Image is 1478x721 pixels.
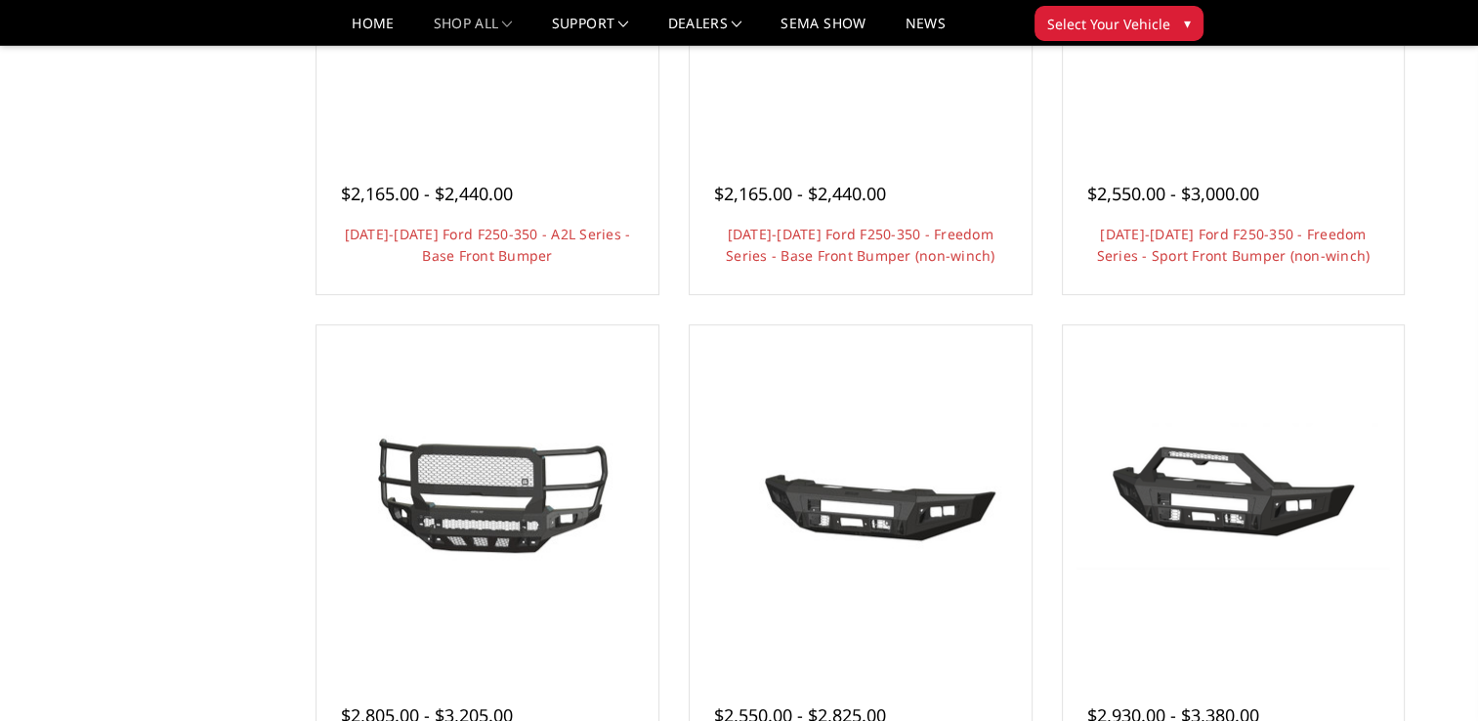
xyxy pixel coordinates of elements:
a: shop all [434,17,513,45]
a: News [905,17,945,45]
a: [DATE]-[DATE] Ford F250-350 - A2L Series - Base Front Bumper [345,225,631,265]
span: ▾ [1184,13,1191,33]
span: Select Your Vehicle [1047,14,1170,34]
a: 2023-2025 Ford F250-350 - Freedom Series - Extreme Front Bumper 2023-2025 Ford F250-350 - Freedom... [321,330,654,662]
a: 2023-2025 Ford F250-350-A2 Series-Base Front Bumper (winch mount) 2023-2025 Ford F250-350-A2 Seri... [695,330,1027,662]
a: Support [552,17,629,45]
a: Home [352,17,394,45]
a: [DATE]-[DATE] Ford F250-350 - Freedom Series - Sport Front Bumper (non-winch) [1097,225,1371,265]
span: $2,550.00 - $3,000.00 [1087,182,1259,205]
span: $2,165.00 - $2,440.00 [341,182,513,205]
button: Select Your Vehicle [1035,6,1204,41]
a: [DATE]-[DATE] Ford F250-350 - Freedom Series - Base Front Bumper (non-winch) [726,225,995,265]
span: $2,165.00 - $2,440.00 [714,182,886,205]
a: SEMA Show [781,17,866,45]
iframe: Chat Widget [1380,627,1478,721]
a: Dealers [668,17,742,45]
a: 2023-2025 Ford F250-350-A2 Series-Sport Front Bumper (winch mount) 2023-2025 Ford F250-350-A2 Ser... [1068,330,1400,662]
